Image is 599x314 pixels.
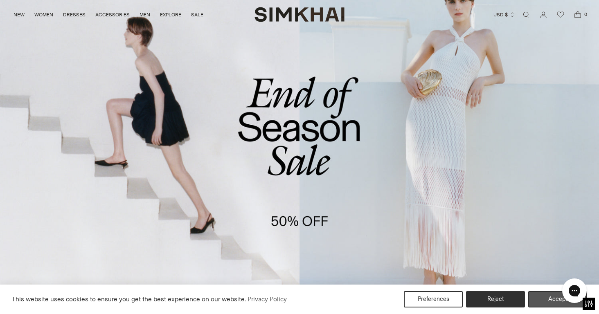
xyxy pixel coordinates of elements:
a: NEW [14,6,25,24]
span: This website uses cookies to ensure you get the best experience on our website. [12,295,246,303]
a: SALE [191,6,203,24]
button: Preferences [404,291,463,307]
a: Open cart modal [570,7,586,23]
button: USD $ [493,6,515,24]
a: EXPLORE [160,6,181,24]
a: ACCESSORIES [95,6,130,24]
a: Open search modal [518,7,534,23]
a: MEN [140,6,150,24]
a: Privacy Policy (opens in a new tab) [246,293,288,305]
button: Accept [528,291,587,307]
a: DRESSES [63,6,86,24]
a: Wishlist [552,7,569,23]
a: Go to the account page [535,7,552,23]
iframe: Gorgias live chat messenger [558,276,591,306]
a: WOMEN [34,6,53,24]
a: SIMKHAI [254,7,345,22]
span: 0 [582,11,589,18]
button: Reject [466,291,525,307]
